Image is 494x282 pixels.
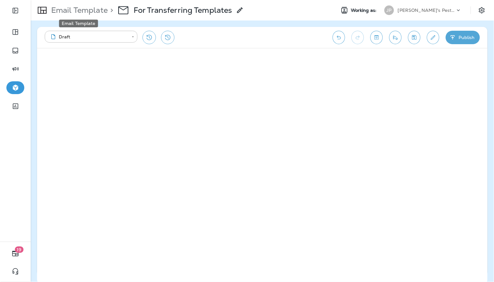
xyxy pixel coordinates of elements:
[476,4,488,16] button: Settings
[384,5,394,15] div: JP
[389,31,402,44] button: Send test email
[49,5,108,15] p: Email Template
[6,247,24,260] button: 19
[59,20,98,27] div: Email Template
[370,31,383,44] button: Toggle preview
[134,5,232,15] p: For Transferring Templates
[15,246,24,253] span: 19
[427,31,439,44] button: Edit details
[143,31,156,44] button: Restore from previous version
[446,31,480,44] button: Publish
[398,8,455,13] p: [PERSON_NAME]'s Pest Control - [GEOGRAPHIC_DATA]
[333,31,345,44] button: Undo
[49,34,127,40] div: Draft
[108,5,113,15] p: >
[6,4,24,17] button: Expand Sidebar
[408,31,421,44] button: Save
[351,8,378,13] span: Working as:
[161,31,174,44] button: View Changelog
